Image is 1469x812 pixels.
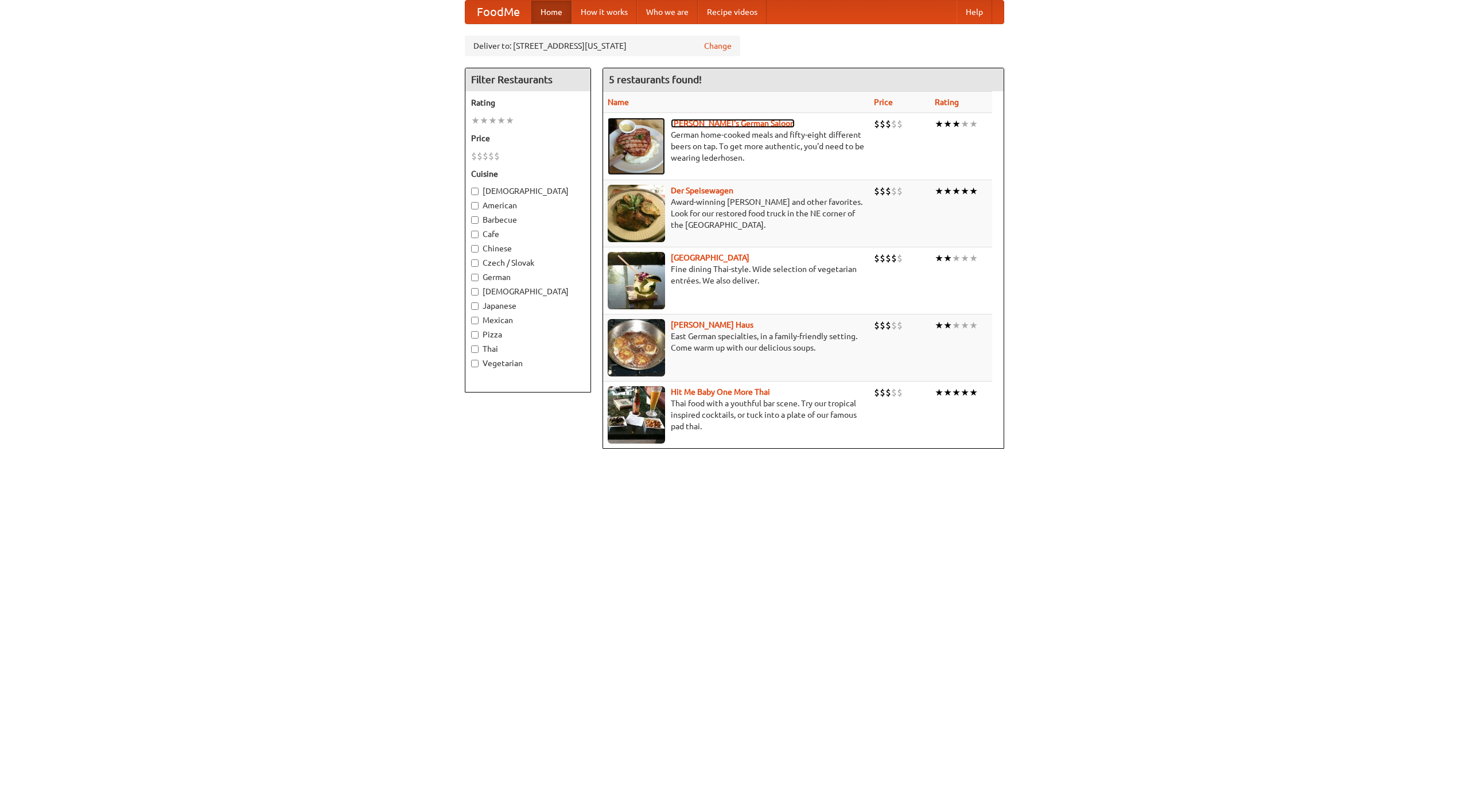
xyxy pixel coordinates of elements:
label: Vegetarian [471,358,585,369]
li: ★ [943,252,952,265]
li: ★ [952,319,961,332]
a: FoodMe [465,1,531,24]
label: Pizza [471,329,585,340]
a: [PERSON_NAME]'s German Saloon [671,119,795,128]
li: $ [897,319,903,332]
li: $ [891,118,897,130]
img: esthers.jpg [608,118,665,175]
li: $ [874,319,880,332]
p: East German specialties, in a family-friendly setting. Come warm up with our delicious soups. [608,331,865,353]
label: Cafe [471,228,585,240]
input: Czech / Slovak [471,259,479,267]
img: satay.jpg [608,252,665,309]
li: $ [880,185,885,197]
input: Thai [471,345,479,353]
ng-pluralize: 5 restaurants found! [609,74,702,85]
a: Hit Me Baby One More Thai [671,387,770,397]
li: $ [874,118,880,130]
li: $ [494,150,500,162]
img: babythai.jpg [608,386,665,444]
input: [DEMOGRAPHIC_DATA] [471,188,479,195]
p: Thai food with a youthful bar scene. Try our tropical inspired cocktails, or tuck into a plate of... [608,398,865,432]
h5: Price [471,133,585,144]
li: ★ [935,319,943,332]
img: kohlhaus.jpg [608,319,665,376]
label: [DEMOGRAPHIC_DATA] [471,286,585,297]
img: speisewagen.jpg [608,185,665,242]
input: German [471,274,479,281]
b: [PERSON_NAME] Haus [671,320,753,329]
li: $ [885,319,891,332]
li: ★ [480,114,488,127]
li: ★ [961,118,969,130]
h4: Filter Restaurants [465,68,590,91]
input: American [471,202,479,209]
li: ★ [471,114,480,127]
li: ★ [952,386,961,399]
li: ★ [935,185,943,197]
li: $ [471,150,477,162]
li: $ [897,118,903,130]
a: Help [957,1,992,24]
a: Home [531,1,572,24]
li: ★ [935,118,943,130]
li: ★ [961,319,969,332]
input: Mexican [471,317,479,324]
label: Thai [471,343,585,355]
li: ★ [497,114,506,127]
label: American [471,200,585,211]
li: $ [477,150,483,162]
li: ★ [969,386,978,399]
li: $ [885,386,891,399]
h5: Cuisine [471,168,585,180]
li: ★ [952,185,961,197]
li: $ [897,185,903,197]
label: [DEMOGRAPHIC_DATA] [471,185,585,197]
p: Award-winning [PERSON_NAME] and other favorites. Look for our restored food truck in the NE corne... [608,196,865,231]
li: $ [891,319,897,332]
li: $ [885,118,891,130]
label: Czech / Slovak [471,257,585,269]
label: Chinese [471,243,585,254]
li: ★ [943,386,952,399]
label: Mexican [471,314,585,326]
a: How it works [572,1,637,24]
a: Recipe videos [698,1,767,24]
li: $ [891,252,897,265]
li: ★ [952,118,961,130]
li: ★ [943,185,952,197]
li: $ [488,150,494,162]
input: [DEMOGRAPHIC_DATA] [471,288,479,296]
li: ★ [969,252,978,265]
li: $ [880,118,885,130]
a: Rating [935,98,959,107]
li: $ [874,386,880,399]
li: ★ [969,118,978,130]
li: ★ [952,252,961,265]
li: $ [880,319,885,332]
input: Japanese [471,302,479,310]
li: $ [897,252,903,265]
li: $ [880,386,885,399]
li: $ [483,150,488,162]
p: Fine dining Thai-style. Wide selection of vegetarian entrées. We also deliver. [608,263,865,286]
p: German home-cooked meals and fifty-eight different beers on tap. To get more authentic, you'd nee... [608,129,865,164]
input: Pizza [471,331,479,339]
h5: Rating [471,97,585,108]
li: $ [891,185,897,197]
li: $ [885,252,891,265]
li: ★ [935,386,943,399]
a: [GEOGRAPHIC_DATA] [671,253,749,262]
li: $ [885,185,891,197]
li: ★ [961,185,969,197]
input: Barbecue [471,216,479,224]
li: ★ [961,252,969,265]
li: ★ [488,114,497,127]
li: $ [891,386,897,399]
a: Name [608,98,629,107]
label: German [471,271,585,283]
li: ★ [943,319,952,332]
a: Der Speisewagen [671,186,733,195]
